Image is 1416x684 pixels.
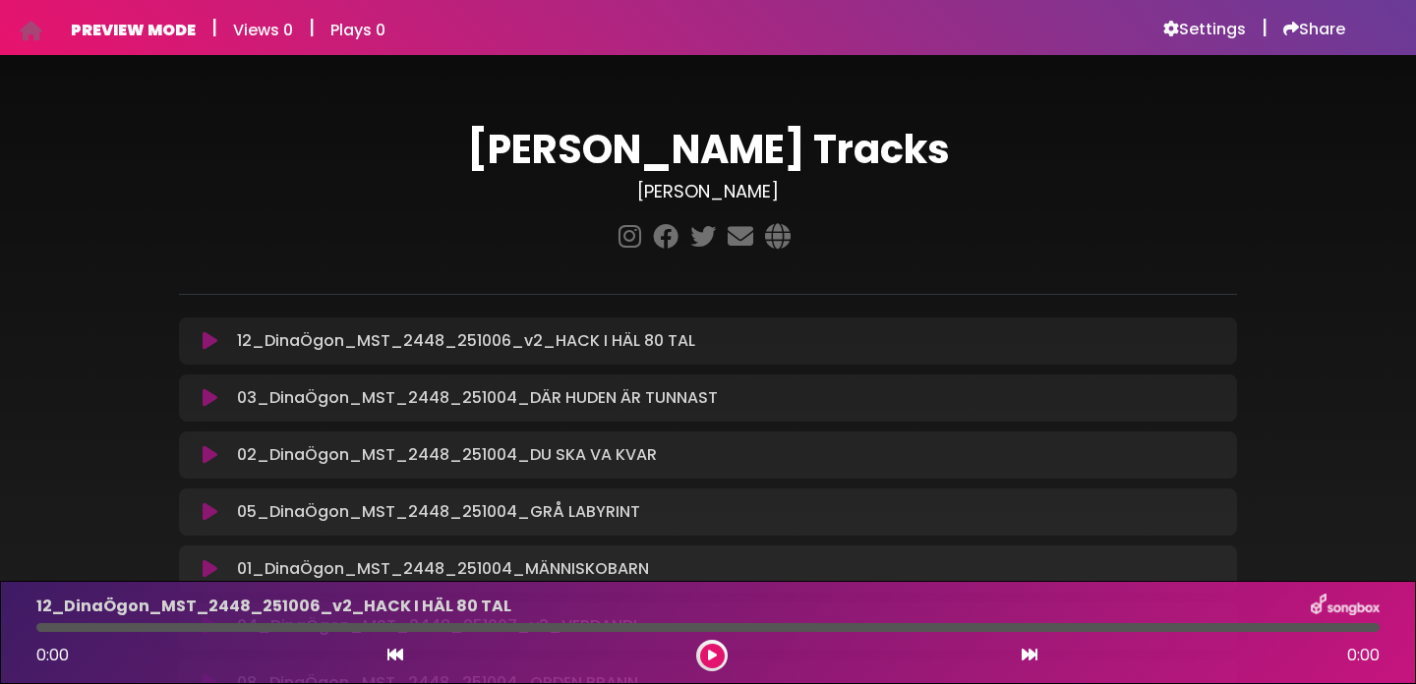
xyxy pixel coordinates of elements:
p: 03_DinaÖgon_MST_2448_251004_DÄR HUDEN ÄR TUNNAST [237,386,718,410]
img: songbox-logo-white.png [1311,594,1380,619]
a: Settings [1163,20,1246,39]
p: 01_DinaÖgon_MST_2448_251004_MÄNNISKOBARN [237,557,649,581]
h6: Views 0 [233,21,293,39]
h3: [PERSON_NAME] [179,181,1237,202]
h6: Plays 0 [330,21,385,39]
h5: | [1262,16,1268,39]
p: 05_DinaÖgon_MST_2448_251004_GRÅ LABYRINT [237,500,640,524]
h5: | [309,16,315,39]
p: 12_DinaÖgon_MST_2448_251006_v2_HACK I HÄL 80 TAL [237,329,695,353]
p: 12_DinaÖgon_MST_2448_251006_v2_HACK I HÄL 80 TAL [36,595,511,618]
h1: [PERSON_NAME] Tracks [179,126,1237,173]
a: Share [1283,20,1345,39]
p: 02_DinaÖgon_MST_2448_251004_DU SKA VA KVAR [237,443,657,467]
h6: PREVIEW MODE [71,21,196,39]
h5: | [211,16,217,39]
span: 0:00 [1347,644,1380,667]
span: 0:00 [36,644,69,666]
